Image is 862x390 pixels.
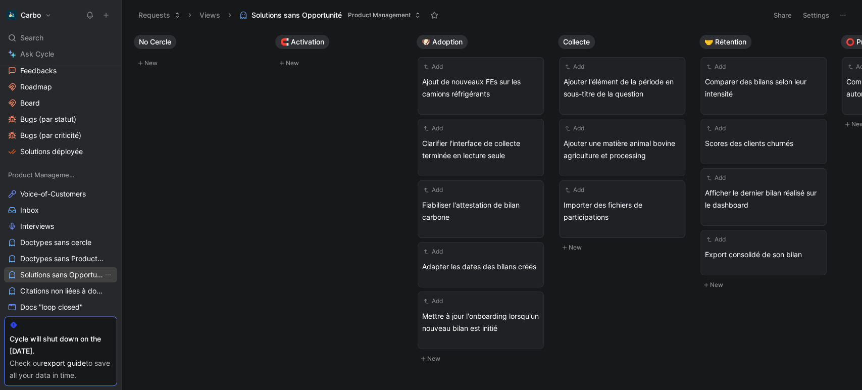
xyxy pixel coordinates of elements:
button: Collecte [558,35,595,49]
span: Adapter les dates des bilans créés [422,261,539,273]
a: AddAfficher le dernier bilan réalisé sur le dashboard [700,168,827,226]
span: Ask Cycle [20,48,54,60]
a: Inbox [4,203,117,218]
a: Board [4,95,117,111]
span: Bugs (par statut) [20,114,76,124]
a: AddComparer des bilans selon leur intensité [700,57,827,115]
span: Interviews [20,221,54,231]
span: Afficher le dernier bilan réalisé sur le dashboard [705,187,822,211]
span: Product Management [348,10,411,20]
a: AddAjout de nouveaux FEs sur les camions réfrigérants [418,57,544,115]
span: Clarifier l'interface de collecte terminée en lecture seule [422,137,539,162]
span: Bugs (par criticité) [20,130,81,140]
button: Add [705,234,727,245]
span: Docs "loop closed" [20,302,83,312]
a: Voice-of-Customers [4,186,117,202]
button: No Cercle [134,35,176,49]
img: Carbo [7,10,17,20]
button: Add [564,62,586,72]
span: Solutions déployée [20,147,83,157]
span: Doctypes sans cercle [20,237,91,248]
span: Roadmap [20,82,52,92]
button: Solutions sans OpportunitéProduct Management [235,8,425,23]
button: Add [422,185,444,195]
a: export guide [43,359,86,367]
div: 🤝 RétentionNew [695,30,837,296]
button: Settings [798,8,834,22]
a: Bugs (par criticité) [4,128,117,143]
div: CollecteNew [554,30,695,259]
button: New [417,353,550,365]
button: Add [422,62,444,72]
a: AddMettre à jour l'onboarding lorsqu'un nouveau bilan est initié [418,291,544,349]
span: Ajouter une matière animal bovine agriculture et processing [564,137,681,162]
button: Add [422,296,444,306]
span: Doctypes sans Product area [20,254,104,264]
span: Importer des fichiers de participations [564,199,681,223]
a: Feedbacks [4,63,117,78]
span: Ajout de nouveaux FEs sur les camions réfrigérants [422,76,539,100]
span: Mettre à jour l'onboarding lorsqu'un nouveau bilan est initié [422,310,539,334]
a: AddAdapter les dates des bilans créés [418,242,544,287]
button: Add [705,123,727,133]
button: Add [422,123,444,133]
a: Solutions sans OpportunitéView actions [4,267,117,282]
button: New [699,279,833,291]
span: No Cercle [139,37,171,47]
div: 🐶 AdoptionNew [413,30,554,370]
a: Citations non liées à doctype [4,283,117,299]
a: Doctypes sans cercle [4,235,117,250]
span: Fiabiliser l'attestation de bilan carbone [422,199,539,223]
div: Cycle will shut down on the [DATE]. [10,333,112,357]
a: Interviews [4,219,117,234]
button: New [275,57,409,69]
div: Product Management [4,167,117,182]
button: Share [769,8,796,22]
span: 🤝 Rétention [704,37,746,47]
div: ActivationFeedbacksRoadmapBoardBugs (par statut)Bugs (par criticité)Solutions déployée [4,44,117,159]
span: Product Management [8,170,75,180]
a: AddAjouter l'élément de la période en sous-titre de la question [559,57,685,115]
span: Solutions sans Opportunité [20,270,103,280]
span: 🧲 Activation [280,37,324,47]
div: Search [4,30,117,45]
h1: Carbo [21,11,41,20]
span: Board [20,98,40,108]
button: Add [422,247,444,257]
button: 🐶 Adoption [417,35,468,49]
button: Requests [134,8,185,23]
span: Ajouter l'élément de la période en sous-titre de la question [564,76,681,100]
a: Roadmap [4,79,117,94]
a: Bugs (par statut) [4,112,117,127]
button: Add [705,173,727,183]
span: Inbox [20,205,39,215]
button: Views [195,8,225,23]
span: Feedbacks [20,66,57,76]
div: 🧲 ActivationNew [271,30,413,74]
span: Citations non liées à doctype [20,286,104,296]
a: AddImporter des fichiers de participations [559,180,685,238]
div: Product ManagementVoice-of-CustomersInboxInterviewsDoctypes sans cercleDoctypes sans Product area... [4,167,117,379]
span: Collecte [563,37,590,47]
a: AddClarifier l'interface de collecte terminée en lecture seule [418,119,544,176]
button: New [134,57,267,69]
a: Ask Cycle [4,46,117,62]
a: Docs "loop closed" [4,300,117,315]
span: Voice-of-Customers [20,189,86,199]
button: 🧲 Activation [275,35,329,49]
button: 🤝 Rétention [699,35,751,49]
a: AddFiabiliser l'attestation de bilan carbone [418,180,544,238]
span: Search [20,32,43,44]
div: Check our to save all your data in time. [10,357,112,381]
button: New [558,241,691,254]
span: Solutions sans Opportunité [251,10,342,20]
span: Comparer des bilans selon leur intensité [705,76,822,100]
a: Solutions déployée [4,144,117,159]
span: 🐶 Adoption [422,37,463,47]
button: View actions [103,270,113,280]
a: AddExport consolidé de son bilan [700,230,827,275]
a: AddAjouter une matière animal bovine agriculture et processing [559,119,685,176]
button: CarboCarbo [4,8,54,22]
span: Export consolidé de son bilan [705,249,822,261]
button: Add [564,123,586,133]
